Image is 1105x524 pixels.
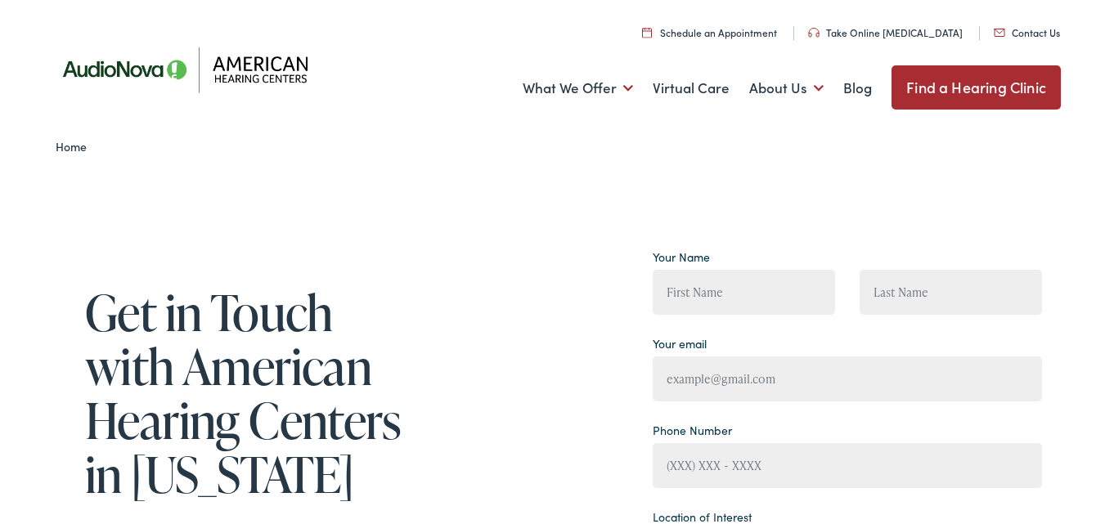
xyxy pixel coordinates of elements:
[653,356,1042,401] input: example@gmail.com
[56,138,94,155] a: Home
[994,29,1005,37] img: utility icon
[653,249,710,266] label: Your Name
[653,422,732,439] label: Phone Number
[523,58,633,119] a: What We Offer
[642,25,777,39] a: Schedule an Appointment
[85,285,420,501] h1: Get in Touch with American Hearing Centers in [US_STATE]
[653,58,730,119] a: Virtual Care
[808,25,963,39] a: Take Online [MEDICAL_DATA]
[860,270,1042,315] input: Last Name
[808,28,820,38] img: utility icon
[749,58,824,119] a: About Us
[653,270,835,315] input: First Name
[653,443,1042,488] input: (XXX) XXX - XXXX
[892,65,1061,110] a: Find a Hearing Clinic
[642,27,652,38] img: utility icon
[843,58,872,119] a: Blog
[653,335,707,352] label: Your email
[994,25,1060,39] a: Contact Us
